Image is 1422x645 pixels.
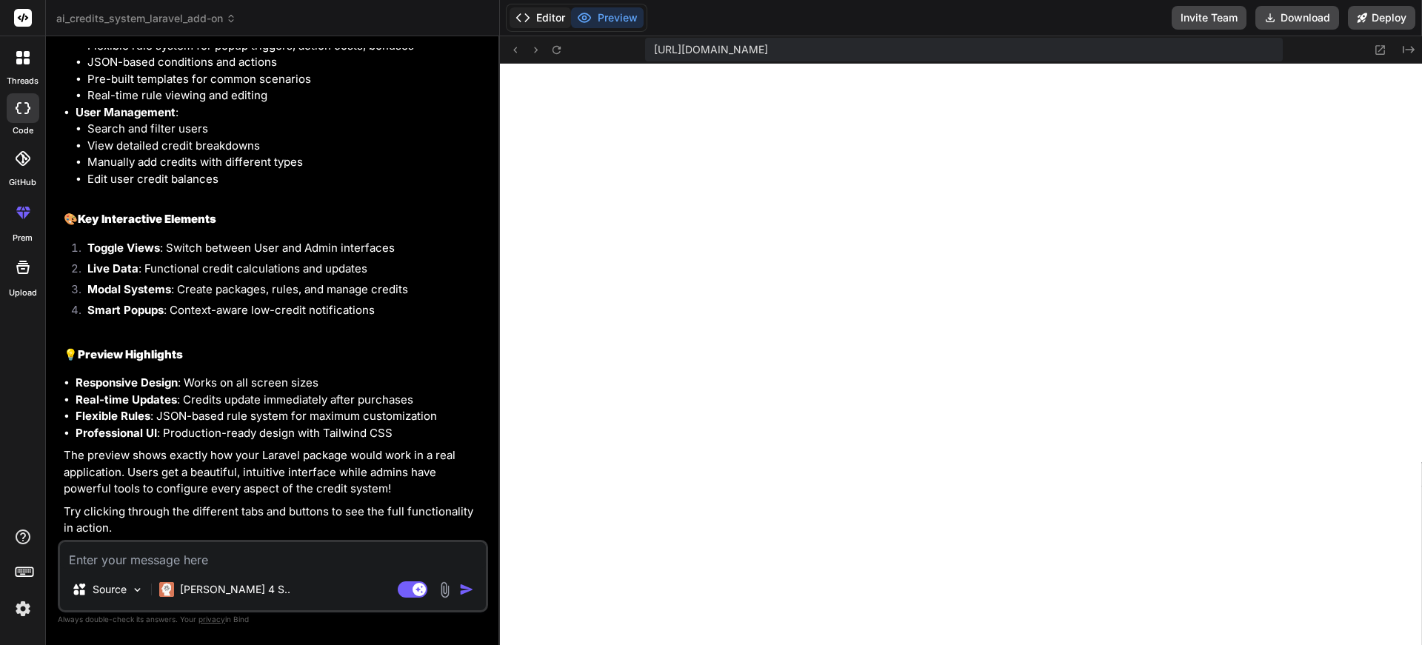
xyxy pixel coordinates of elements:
[76,375,485,392] li: : Works on all screen sizes
[1172,6,1246,30] button: Invite Team
[56,11,236,26] span: ai_credits_system_laravel_add-on
[76,302,485,323] li: : Context-aware low-credit notifications
[87,121,485,138] li: Search and filter users
[76,392,177,407] strong: Real-time Updates
[64,504,485,537] p: Try clicking through the different tabs and buttons to see the full functionality in action.
[64,211,485,228] h2: 🎨
[78,347,183,361] strong: Preview Highlights
[436,581,453,598] img: attachment
[131,584,144,596] img: Pick Models
[87,54,485,71] li: JSON-based conditions and actions
[76,104,485,121] p: :
[9,176,36,189] label: GitHub
[87,87,485,104] li: Real-time rule viewing and editing
[76,240,485,261] li: : Switch between User and Admin interfaces
[1348,6,1415,30] button: Deploy
[76,392,485,409] li: : Credits update immediately after purchases
[87,154,485,171] li: Manually add credits with different types
[87,138,485,155] li: View detailed credit breakdowns
[76,426,157,440] strong: Professional UI
[76,261,485,281] li: : Functional credit calculations and updates
[76,375,178,390] strong: Responsive Design
[500,64,1422,645] iframe: Preview
[571,7,644,28] button: Preview
[76,105,176,119] strong: User Management
[13,124,33,137] label: code
[9,287,37,299] label: Upload
[60,542,486,569] textarea: To enrich screen reader interactions, please activate Accessibility in Grammarly extension settings
[198,615,225,624] span: privacy
[87,241,160,255] strong: Toggle Views
[180,582,290,597] p: [PERSON_NAME] 4 S..
[87,261,138,275] strong: Live Data
[87,303,164,317] strong: Smart Popups
[13,232,33,244] label: prem
[159,582,174,597] img: Claude 4 Sonnet
[76,281,485,302] li: : Create packages, rules, and manage credits
[1255,6,1339,30] button: Download
[64,347,485,364] h2: 💡
[58,612,488,626] p: Always double-check its answers. Your in Bind
[654,42,768,57] span: [URL][DOMAIN_NAME]
[76,409,150,423] strong: Flexible Rules
[87,282,171,296] strong: Modal Systems
[10,596,36,621] img: settings
[93,582,127,597] p: Source
[78,212,216,226] strong: Key Interactive Elements
[64,447,485,498] p: The preview shows exactly how your Laravel package would work in a real application. Users get a ...
[76,425,485,442] li: : Production-ready design with Tailwind CSS
[87,171,485,188] li: Edit user credit balances
[76,408,485,425] li: : JSON-based rule system for maximum customization
[510,7,571,28] button: Editor
[7,75,39,87] label: threads
[87,71,485,88] li: Pre-built templates for common scenarios
[459,582,474,597] img: icon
